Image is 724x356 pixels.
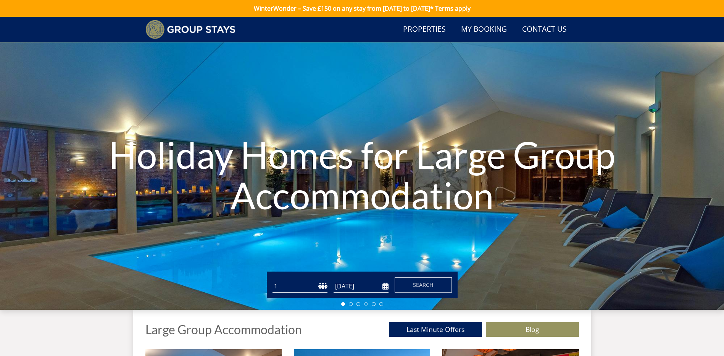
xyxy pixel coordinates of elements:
[458,21,510,38] a: My Booking
[334,280,389,293] input: Arrival Date
[389,322,482,337] a: Last Minute Offers
[109,119,616,230] h1: Holiday Homes for Large Group Accommodation
[145,20,236,39] img: Group Stays
[145,323,302,336] h1: Large Group Accommodation
[400,21,449,38] a: Properties
[486,322,579,337] a: Blog
[413,281,434,288] span: Search
[395,277,452,293] button: Search
[519,21,570,38] a: Contact Us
